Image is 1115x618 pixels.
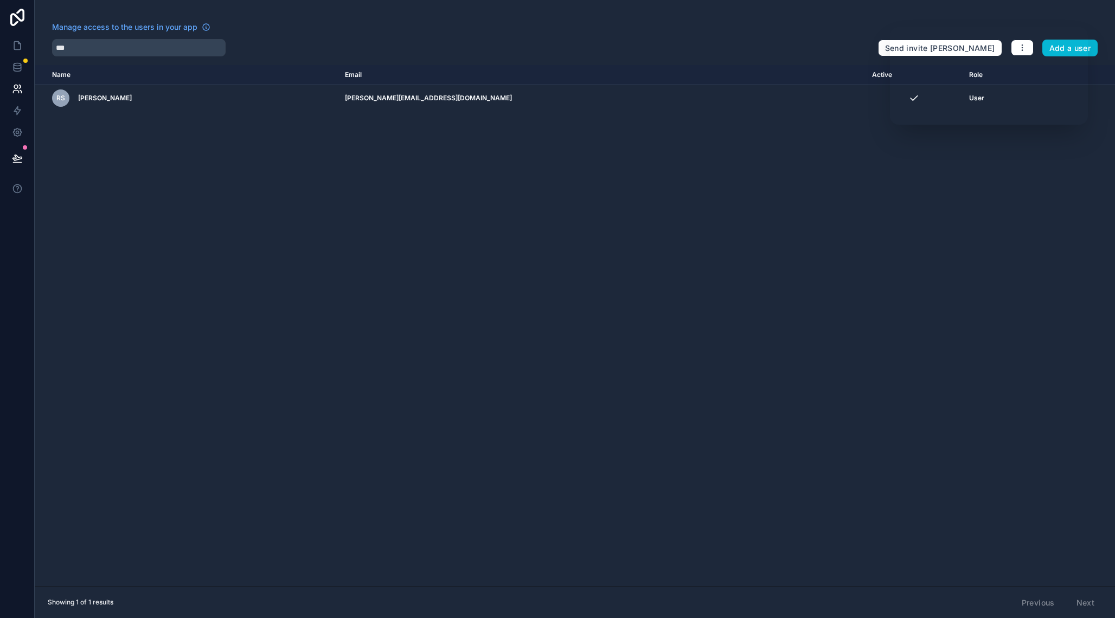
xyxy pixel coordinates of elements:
th: Name [35,65,338,85]
td: [PERSON_NAME][EMAIL_ADDRESS][DOMAIN_NAME] [338,85,866,112]
th: Email [338,65,866,85]
button: Send invite [PERSON_NAME] [878,40,1002,57]
span: Manage access to the users in your app [52,22,197,33]
a: Manage access to the users in your app [52,22,210,33]
span: [PERSON_NAME] [78,94,132,102]
th: Active [866,65,963,85]
span: rs [56,94,65,102]
span: Showing 1 of 1 results [48,598,113,607]
div: scrollable content [35,65,1115,587]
